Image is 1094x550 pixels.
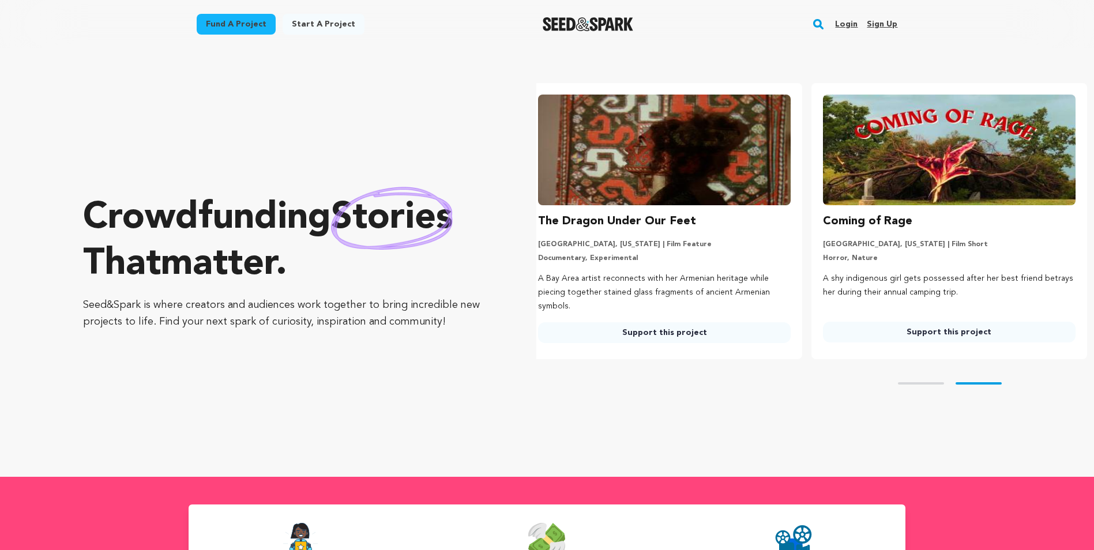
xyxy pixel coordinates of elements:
[538,272,791,313] p: A Bay Area artist reconnects with her Armenian heritage while piecing together stained glass frag...
[835,15,858,33] a: Login
[83,297,490,330] p: Seed&Spark is where creators and audiences work together to bring incredible new projects to life...
[197,14,276,35] a: Fund a project
[543,17,633,31] img: Seed&Spark Logo Dark Mode
[823,240,1076,249] p: [GEOGRAPHIC_DATA], [US_STATE] | Film Short
[823,95,1076,205] img: Coming of Rage image
[823,212,912,231] h3: Coming of Rage
[283,14,364,35] a: Start a project
[538,95,791,205] img: The Dragon Under Our Feet image
[538,212,696,231] h3: The Dragon Under Our Feet
[538,254,791,263] p: Documentary, Experimental
[543,17,633,31] a: Seed&Spark Homepage
[823,254,1076,263] p: Horror, Nature
[823,272,1076,300] p: A shy indigenous girl gets possessed after her best friend betrays her during their annual campin...
[823,322,1076,342] a: Support this project
[161,246,276,283] span: matter
[538,322,791,343] a: Support this project
[83,195,490,288] p: Crowdfunding that .
[538,240,791,249] p: [GEOGRAPHIC_DATA], [US_STATE] | Film Feature
[867,15,897,33] a: Sign up
[331,187,453,250] img: hand sketched image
